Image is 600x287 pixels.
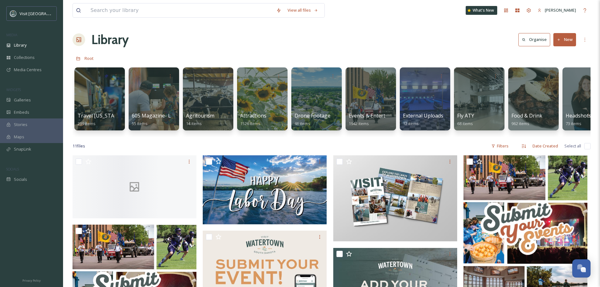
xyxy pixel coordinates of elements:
a: Food & Drink962 items [511,113,542,126]
a: Fly ATY68 items [457,113,474,126]
span: Food & Drink [511,112,542,119]
span: Fly ATY [457,112,474,119]
span: Embeds [14,109,29,115]
span: 11 file s [73,143,85,149]
img: 495226322_1272228321579332_3330767948252490760_n.jpg [203,155,327,224]
a: Library [91,30,129,49]
span: 68 items [457,121,473,126]
span: 239 items [78,121,96,126]
a: Events & Entertainment1942 items [349,113,405,126]
span: [PERSON_NAME] [545,7,576,13]
span: 1942 items [349,121,369,126]
a: 605 Magazine- Legends55 items [132,113,188,126]
a: External Uploads12 items [403,113,443,126]
a: Root [84,55,94,62]
a: [PERSON_NAME] [534,4,579,16]
span: Visit [GEOGRAPHIC_DATA] [20,10,68,16]
span: 12 items [403,121,419,126]
span: 73 items [566,121,581,126]
span: 14 items [186,121,202,126]
a: Drone Footage46 items [294,113,330,126]
a: Agritourism14 items [186,113,214,126]
span: SOCIALS [6,167,19,171]
img: watertown-convention-and-visitors-bureau.jpg [10,10,16,17]
span: Collections [14,55,35,60]
span: 962 items [511,121,529,126]
span: External Uploads [403,112,443,119]
span: Events & Entertainment [349,112,405,119]
span: Root [84,55,94,61]
span: Socials [14,176,27,182]
input: Search your library [87,3,273,17]
button: New [553,33,576,46]
span: Attractions [240,112,266,119]
span: Drone Footage [294,112,330,119]
span: Media Centres [14,67,42,73]
span: Library [14,42,26,48]
span: Galleries [14,97,31,103]
span: Maps [14,134,24,140]
span: Privacy Policy [22,278,41,283]
span: Travel [US_STATE] [DATE] [78,112,140,119]
span: Select all [564,143,581,149]
span: MEDIA [6,32,17,37]
span: WIDGETS [6,87,21,92]
span: Stories [14,122,27,128]
button: Organise [518,33,550,46]
span: Agritourism [186,112,214,119]
img: Visitor Guide for facebook.jpg [333,155,457,241]
a: Travel [US_STATE] [DATE]239 items [78,113,140,126]
button: Open Chat [572,259,591,278]
span: 605 Magazine- Legends [132,112,188,119]
span: 55 items [132,121,148,126]
span: 46 items [294,121,310,126]
a: Privacy Policy [22,276,41,284]
span: SnapLink [14,146,31,152]
a: What's New [466,6,497,15]
div: Date Created [529,140,561,152]
a: Attractions1526 items [240,113,266,126]
span: 1526 items [240,121,260,126]
a: Organise [518,33,553,46]
div: Filters [488,140,512,152]
a: View all files [284,4,321,16]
